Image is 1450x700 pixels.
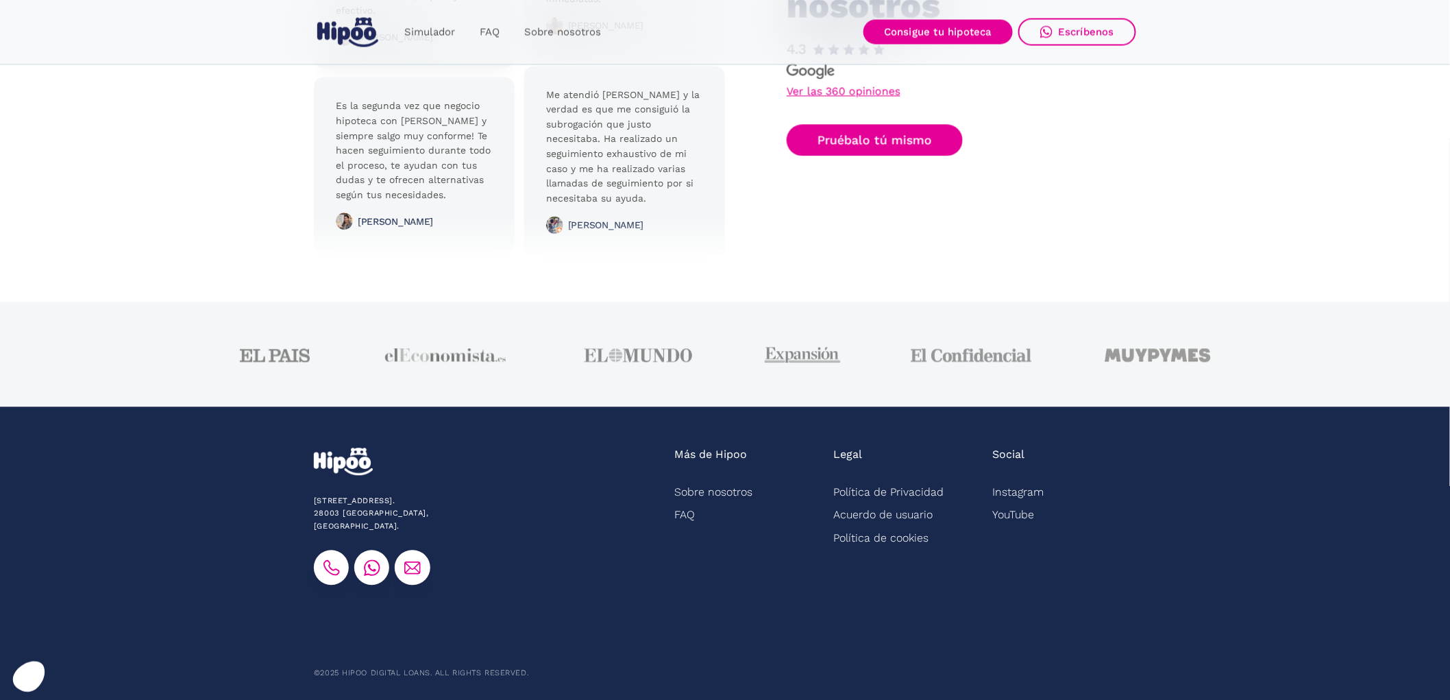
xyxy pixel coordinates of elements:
[467,19,512,46] a: FAQ
[1018,19,1136,46] a: Escríbenos
[512,19,613,46] a: Sobre nosotros
[833,481,944,503] a: Política de Privacidad
[392,19,467,46] a: Simulador
[314,667,528,679] div: ©2025 Hipoo Digital Loans. All rights reserved.
[833,503,933,526] a: Acuerdo de usuario
[833,448,862,462] div: Legal
[863,20,1013,45] a: Consigue tu hipoteca
[674,481,752,503] a: Sobre nosotros
[787,86,900,97] a: Ver las 360 opiniones
[787,124,963,156] a: Pruébalo tú mismo
[314,495,513,533] div: [STREET_ADDRESS]. 28003 [GEOGRAPHIC_DATA], [GEOGRAPHIC_DATA].
[1058,26,1114,38] div: Escríbenos
[314,12,381,53] a: home
[992,481,1044,503] a: Instagram
[674,448,747,462] div: Más de Hipoo
[674,503,695,526] a: FAQ
[992,503,1034,526] a: YouTube
[992,448,1024,462] div: Social
[833,527,929,549] a: Política de cookies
